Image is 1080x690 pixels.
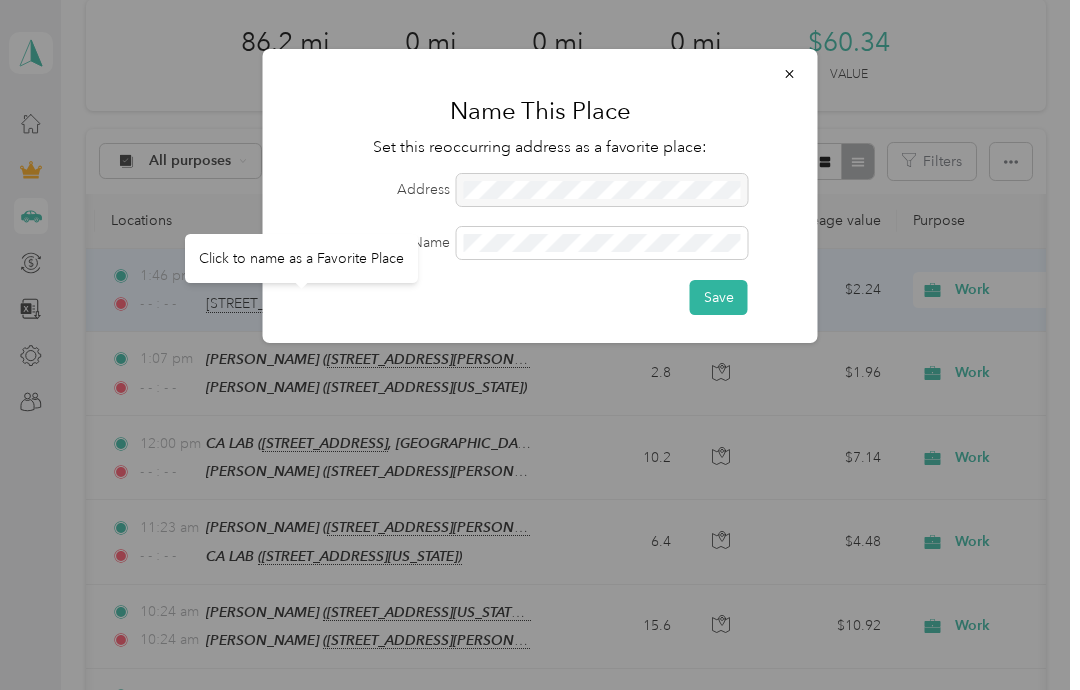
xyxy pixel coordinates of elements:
label: Address [291,179,450,200]
p: Set this reoccurring address as a favorite place: [291,135,790,160]
button: Save [690,280,748,315]
div: Click to name as a Favorite Place [185,234,418,283]
iframe: Everlance-gr Chat Button Frame [968,578,1080,690]
h1: Name This Place [291,87,790,135]
label: Place Name [291,232,450,253]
